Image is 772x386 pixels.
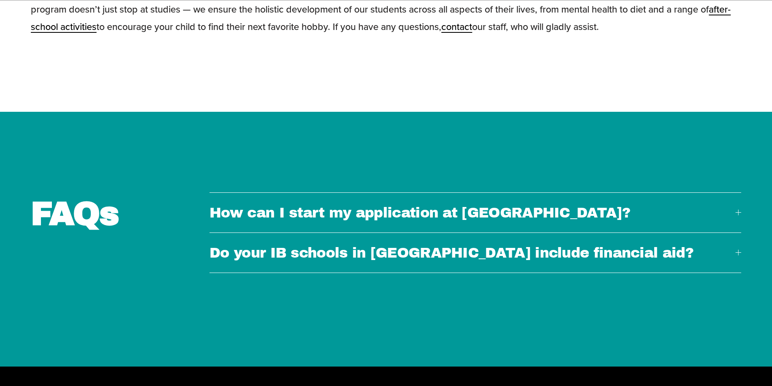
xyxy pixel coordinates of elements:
[210,193,741,232] button: How can I start my application at [GEOGRAPHIC_DATA]?
[210,245,736,260] span: Do your IB schools in [GEOGRAPHIC_DATA] include financial aid?
[210,233,741,273] button: Do your IB schools in [GEOGRAPHIC_DATA] include financial aid?
[31,196,119,232] strong: FAQs
[441,20,472,33] a: contact
[31,2,731,33] a: after-school activities
[210,205,736,220] span: How can I start my application at [GEOGRAPHIC_DATA]?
